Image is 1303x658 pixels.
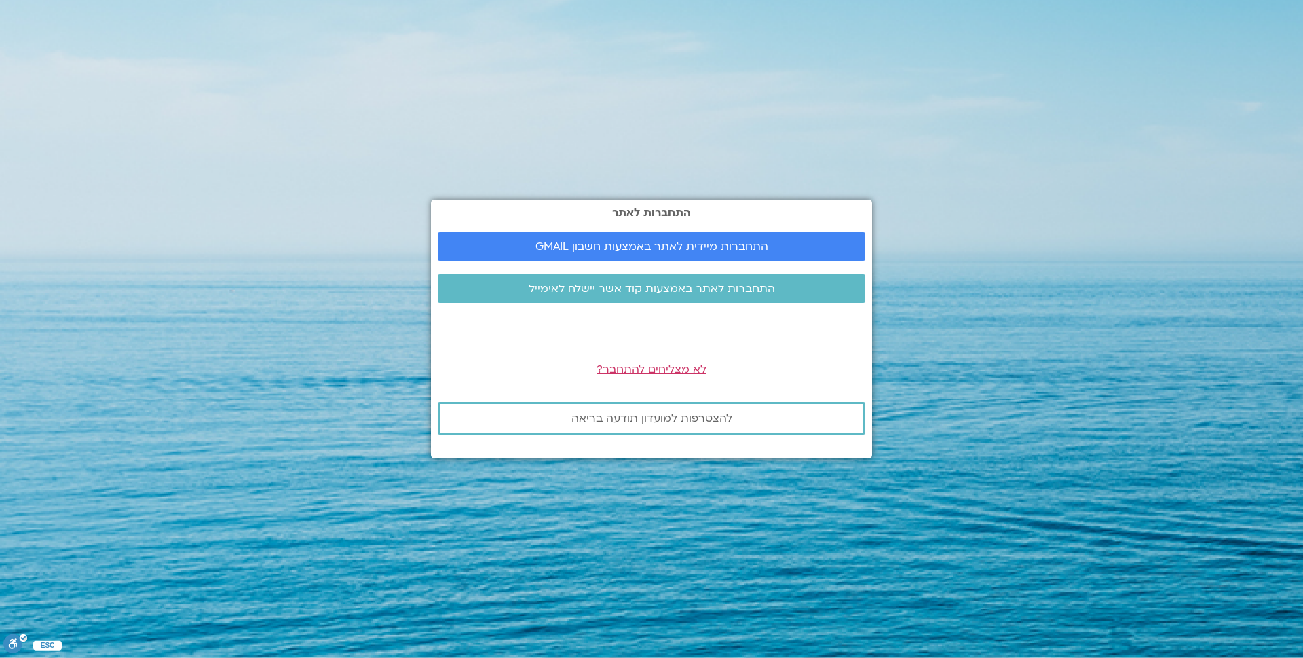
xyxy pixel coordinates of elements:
[438,402,865,435] a: להצטרפות למועדון תודעה בריאה
[571,412,732,424] span: להצטרפות למועדון תודעה בריאה
[438,274,865,303] a: התחברות לאתר באמצעות קוד אשר יישלח לאימייל
[438,232,865,261] a: התחברות מיידית לאתר באמצעות חשבון GMAIL
[597,362,706,377] a: לא מצליחים להתחבר?
[535,240,768,253] span: התחברות מיידית לאתר באמצעות חשבון GMAIL
[529,282,775,295] span: התחברות לאתר באמצעות קוד אשר יישלח לאימייל
[438,206,865,219] h2: התחברות לאתר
